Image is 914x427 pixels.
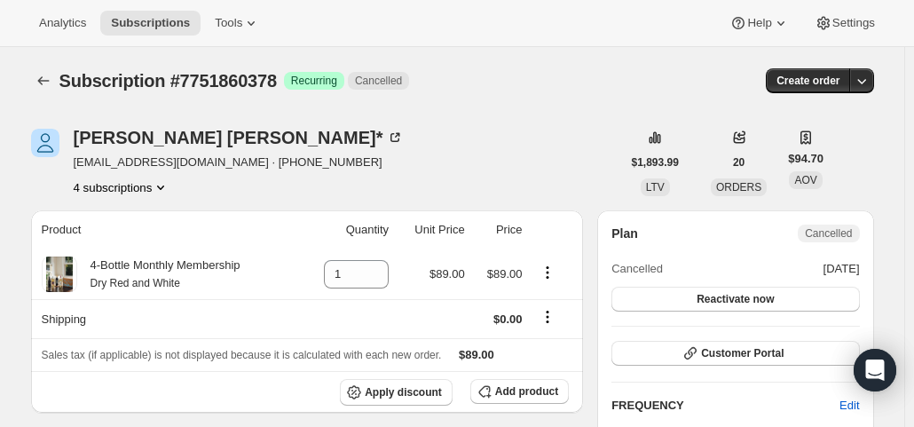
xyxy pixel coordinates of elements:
small: Dry Red and White [91,277,180,289]
span: $89.00 [429,267,465,281]
div: 4-Bottle Monthly Membership [77,257,240,292]
span: $89.00 [487,267,523,281]
span: Analytics [39,16,86,30]
span: Recurring [291,74,337,88]
span: Edit [839,397,859,415]
span: [DATE] [823,260,860,278]
span: Subscription #7751860378 [59,71,277,91]
span: Tools [215,16,242,30]
span: Create order [776,74,839,88]
h2: FREQUENCY [611,397,839,415]
span: $1,893.99 [632,155,679,170]
span: Settings [832,16,875,30]
button: Product actions [74,178,170,196]
button: Settings [804,11,886,36]
span: Help [747,16,771,30]
span: Sales tax (if applicable) is not displayed because it is calculated with each new order. [42,349,442,361]
span: ORDERS [716,181,761,194]
th: Shipping [31,299,300,338]
span: $0.00 [493,312,523,326]
button: Add product [470,379,569,404]
th: Quantity [300,210,394,249]
button: Help [719,11,800,36]
span: Nancy Kraus* [31,129,59,157]
button: Create order [766,68,850,93]
span: Add product [495,384,558,399]
button: Subscriptions [31,68,56,93]
th: Product [31,210,300,249]
button: Customer Portal [611,341,859,366]
button: Product actions [533,263,562,282]
button: Analytics [28,11,97,36]
span: Subscriptions [111,16,190,30]
button: Edit [829,391,870,420]
span: $89.00 [459,348,494,361]
span: AOV [794,174,816,186]
button: Shipping actions [533,307,562,327]
span: Apply discount [365,385,442,399]
th: Price [470,210,528,249]
span: Cancelled [611,260,663,278]
span: $94.70 [788,150,823,168]
button: Tools [204,11,271,36]
th: Unit Price [394,210,470,249]
span: LTV [646,181,665,194]
button: $1,893.99 [621,150,689,175]
button: Apply discount [340,379,453,406]
span: [EMAIL_ADDRESS][DOMAIN_NAME] · [PHONE_NUMBER] [74,154,405,171]
span: Customer Portal [701,346,784,360]
button: Subscriptions [100,11,201,36]
span: 20 [733,155,745,170]
button: Reactivate now [611,287,859,312]
div: [PERSON_NAME] [PERSON_NAME]* [74,129,405,146]
span: Cancelled [805,226,852,241]
div: Open Intercom Messenger [854,349,896,391]
span: Cancelled [355,74,402,88]
h2: Plan [611,225,638,242]
span: Reactivate now [697,292,774,306]
button: 20 [722,150,755,175]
